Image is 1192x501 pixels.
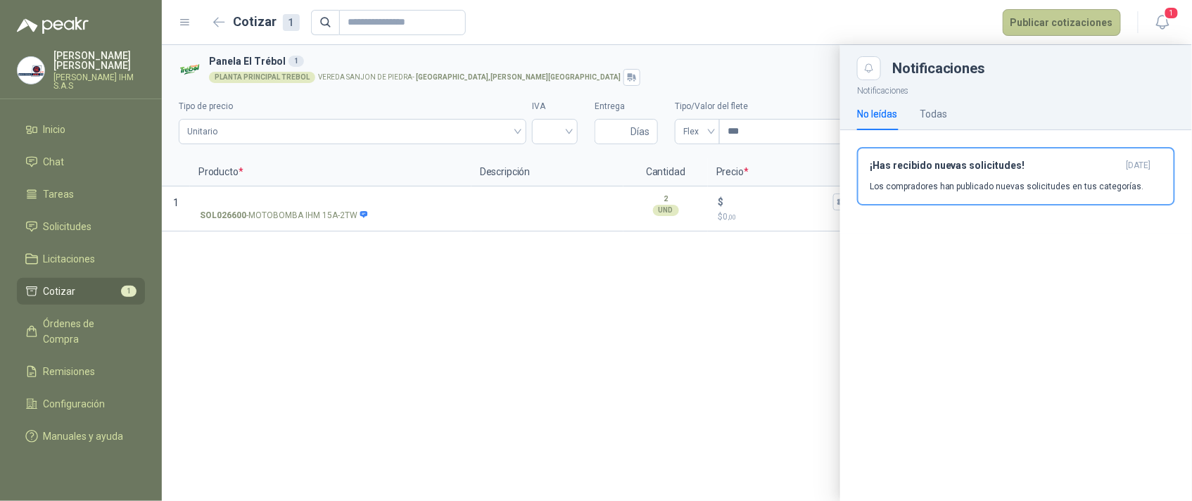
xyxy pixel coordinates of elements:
a: Solicitudes [17,213,145,240]
span: Órdenes de Compra [44,316,132,347]
a: Órdenes de Compra [17,310,145,353]
span: Solicitudes [44,219,92,234]
button: ¡Has recibido nuevas solicitudes![DATE] Los compradores han publicado nuevas solicitudes en tus c... [857,147,1175,205]
h3: ¡Has recibido nuevas solicitudes! [870,160,1121,172]
a: Tareas [17,181,145,208]
span: Inicio [44,122,66,137]
img: Logo peakr [17,17,89,34]
button: Close [857,56,881,80]
span: Remisiones [44,364,96,379]
span: 1 [121,286,137,297]
p: [PERSON_NAME] [PERSON_NAME] [53,51,145,70]
p: [PERSON_NAME] IHM S.A.S [53,73,145,90]
span: Tareas [44,186,75,202]
a: Licitaciones [17,246,145,272]
a: Manuales y ayuda [17,423,145,450]
span: 1 [1164,6,1179,20]
span: Chat [44,154,65,170]
button: 1 [1150,10,1175,35]
a: Chat [17,148,145,175]
a: Inicio [17,116,145,143]
span: Licitaciones [44,251,96,267]
img: Company Logo [18,57,44,84]
p: Los compradores han publicado nuevas solicitudes en tus categorías. [870,180,1144,193]
h2: Cotizar [234,12,300,32]
span: Manuales y ayuda [44,429,124,444]
div: No leídas [857,106,897,122]
p: Notificaciones [840,80,1192,98]
div: Todas [920,106,947,122]
div: 1 [283,14,300,31]
span: Cotizar [44,284,76,299]
a: Remisiones [17,358,145,385]
button: Publicar cotizaciones [1003,9,1121,36]
a: Cotizar1 [17,278,145,305]
a: Configuración [17,391,145,417]
div: Notificaciones [892,61,1175,75]
span: [DATE] [1127,160,1151,172]
span: Configuración [44,396,106,412]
